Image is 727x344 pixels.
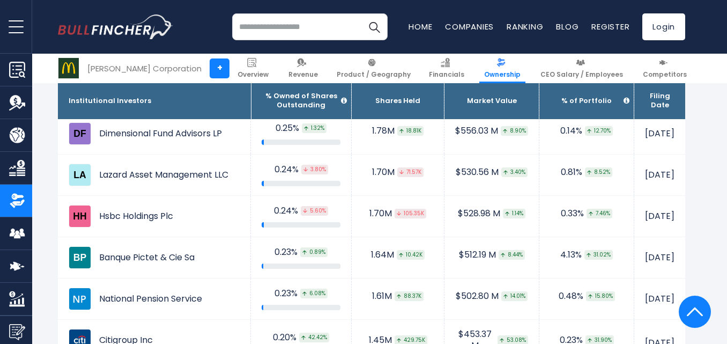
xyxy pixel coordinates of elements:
[337,70,411,79] span: Product / Geography
[362,167,433,178] div: 1.70M
[638,54,692,83] a: Competitors
[507,21,543,32] a: Ranking
[301,206,328,216] span: 5.60%
[455,250,528,261] div: $512.19 M
[58,83,251,119] th: Institutional Investors
[210,58,229,78] a: +
[233,54,273,83] a: Overview
[634,83,686,119] th: Filing Date
[251,83,352,119] th: % Owned of Shares Outstanding
[300,247,328,257] span: 0.89%
[262,288,340,299] div: 0.23%
[503,209,525,218] span: 1.14%
[397,250,425,260] span: 10.42K
[550,208,623,219] div: 0.33%
[262,247,340,258] div: 0.23%
[301,165,328,174] span: 3.80%
[397,126,424,136] span: 18.81K
[409,21,432,32] a: Home
[352,83,444,119] th: Shares Held
[87,62,202,75] div: [PERSON_NAME] Corporation
[444,83,539,119] th: Market Value
[300,289,328,298] span: 6.08%
[479,54,525,83] a: Ownership
[634,113,686,155] td: [DATE]
[540,70,623,79] span: CEO Salary / Employees
[642,13,685,40] a: Login
[556,21,578,32] a: Blog
[501,291,528,301] span: 14.01%
[9,193,25,209] img: Ownership
[501,126,528,136] span: 8.90%
[499,250,525,260] span: 8.44%
[69,122,91,145] img: Dimensional Fund Advisors LP
[455,167,528,178] div: $530.56 M
[288,70,318,79] span: Revenue
[395,291,424,301] span: 88.37K
[634,237,686,279] td: [DATE]
[69,246,91,269] img: Banque Pictet & Cie Sa
[550,126,623,137] div: 0.14%
[69,288,91,310] img: National Pension Service
[584,250,613,260] span: 31.02%
[643,70,687,79] span: Competitors
[58,155,251,195] td: Lazard Asset Management LLC
[58,279,251,319] td: National Pension Service
[424,54,469,83] a: Financials
[58,196,251,237] td: Hsbc Holdings Plc
[362,291,433,302] div: 1.61M
[585,126,613,136] span: 12.70%
[445,21,494,32] a: Companies
[395,209,426,218] span: 105.35K
[284,54,323,83] a: Revenue
[397,167,424,177] span: 71.57K
[58,113,251,154] td: Dimensional Fund Advisors LP
[550,167,623,178] div: 0.81%
[539,83,634,119] th: % of Portfolio
[362,126,433,137] div: 1.78M
[69,164,91,186] img: Lazard Asset Management LLC
[362,208,433,219] div: 1.70M
[585,167,612,177] span: 8.52%
[362,250,433,261] div: 1.64M
[299,333,329,342] span: 42.42%
[484,70,521,79] span: Ownership
[591,21,629,32] a: Register
[302,123,327,133] span: 1.32%
[58,14,173,39] img: bullfincher logo
[586,291,615,301] span: 15.80%
[634,155,686,196] td: [DATE]
[634,196,686,237] td: [DATE]
[634,279,686,320] td: [DATE]
[58,237,251,278] td: Banque Pictet & Cie Sa
[332,54,416,83] a: Product / Geography
[361,13,388,40] button: Search
[455,126,528,137] div: $556.03 M
[58,58,79,78] img: MCD logo
[262,164,340,175] div: 0.24%
[536,54,628,83] a: CEO Salary / Employees
[262,123,340,134] div: 0.25%
[429,70,464,79] span: Financials
[262,206,340,217] div: 0.24%
[455,208,528,219] div: $528.98 M
[587,209,612,218] span: 7.46%
[455,291,528,302] div: $502.80 M
[238,70,269,79] span: Overview
[550,250,623,261] div: 4.13%
[58,14,173,39] a: Go to homepage
[69,205,91,228] img: Hsbc Holdings Plc
[550,291,623,302] div: 0.48%
[501,167,528,177] span: 3.40%
[262,332,340,343] div: 0.20%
